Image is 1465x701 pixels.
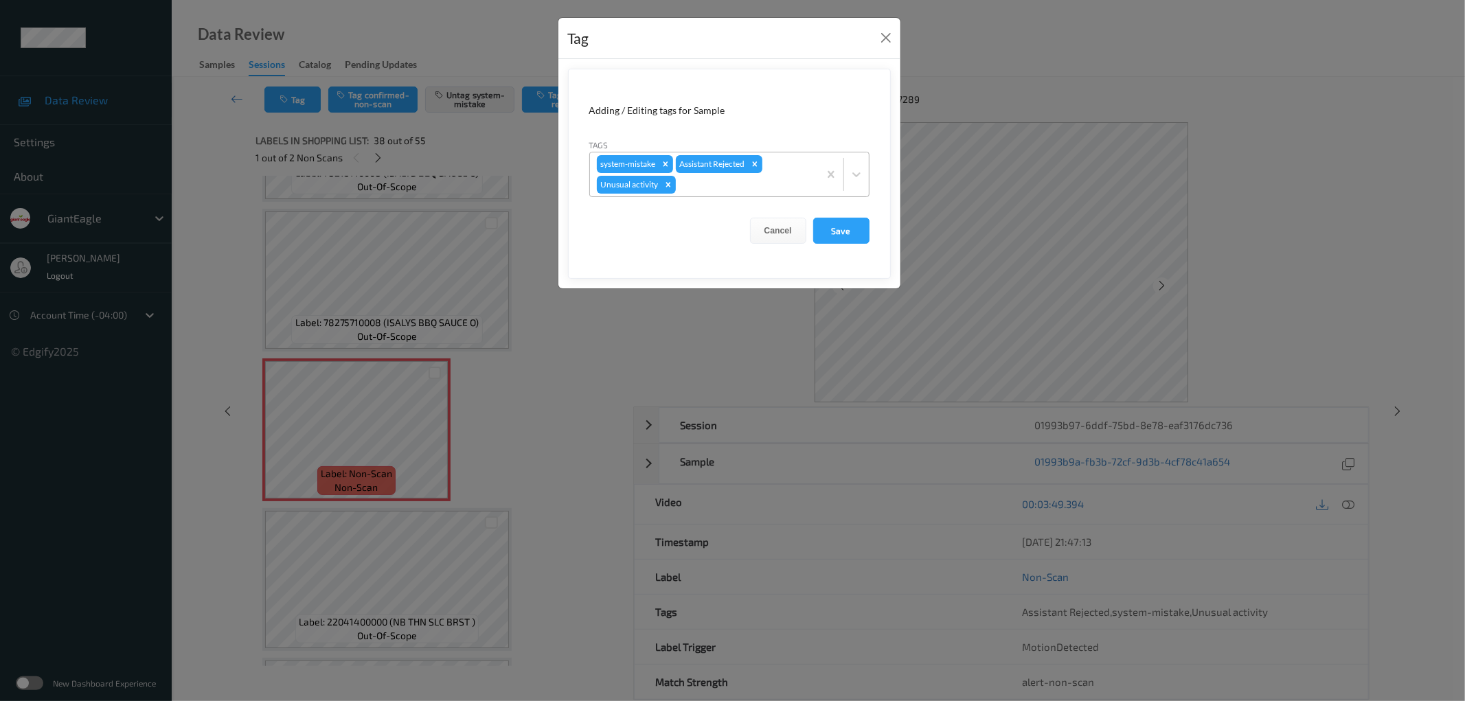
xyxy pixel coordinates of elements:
[747,155,762,173] div: Remove Assistant Rejected
[813,218,870,244] button: Save
[876,28,896,47] button: Close
[658,155,673,173] div: Remove system-mistake
[676,155,747,173] div: Assistant Rejected
[750,218,806,244] button: Cancel
[597,176,661,194] div: Unusual activity
[589,139,609,151] label: Tags
[568,27,589,49] div: Tag
[661,176,676,194] div: Remove Unusual activity
[589,104,870,117] div: Adding / Editing tags for Sample
[597,155,658,173] div: system-mistake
